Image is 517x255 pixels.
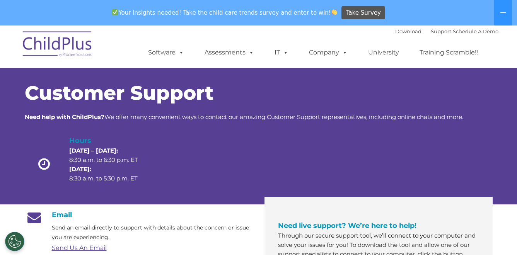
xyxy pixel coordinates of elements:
[69,165,91,173] strong: [DATE]:
[112,9,118,15] img: ✅
[25,81,213,105] span: Customer Support
[267,45,296,60] a: IT
[278,221,416,230] span: Need live support? We’re here to help!
[412,45,486,60] a: Training Scramble!!
[197,45,262,60] a: Assessments
[25,113,463,121] span: We offer many convenient ways to contact our amazing Customer Support representatives, including ...
[140,45,192,60] a: Software
[52,244,107,252] a: Send Us An Email
[109,5,341,20] span: Your insights needed! Take the child care trends survey and enter to win!
[52,223,253,242] p: Send an email directly to support with details about the concern or issue you are experiencing.
[453,28,498,34] a: Schedule A Demo
[25,211,253,219] h4: Email
[341,6,385,20] a: Take Survey
[19,26,96,65] img: ChildPlus by Procare Solutions
[301,45,355,60] a: Company
[346,6,381,20] span: Take Survey
[69,135,151,146] h4: Hours
[431,28,451,34] a: Support
[69,147,118,154] strong: [DATE] – [DATE]:
[395,28,421,34] a: Download
[5,232,24,251] button: Cookies Settings
[25,113,104,121] strong: Need help with ChildPlus?
[69,146,151,183] p: 8:30 a.m. to 6:30 p.m. ET 8:30 a.m. to 5:30 p.m. ET
[395,28,498,34] font: |
[360,45,407,60] a: University
[331,9,337,15] img: 👏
